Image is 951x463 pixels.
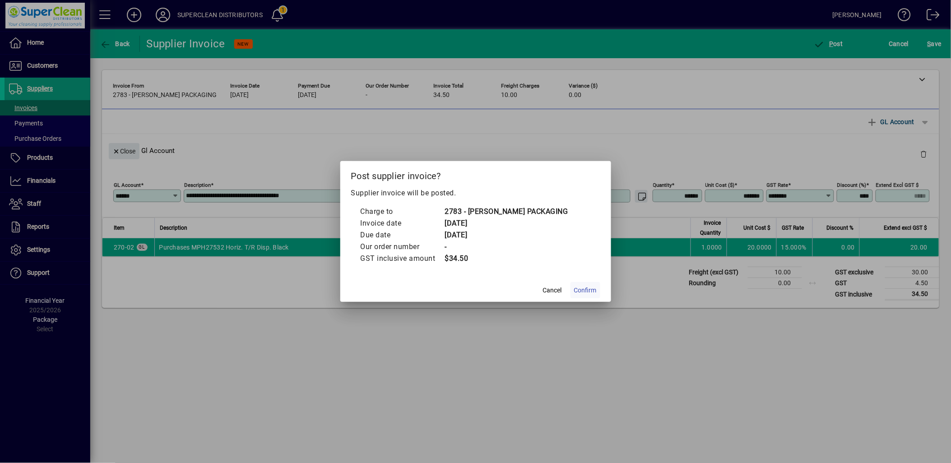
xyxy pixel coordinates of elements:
h2: Post supplier invoice? [340,161,611,187]
td: Due date [360,229,445,241]
td: $34.50 [445,253,568,264]
td: - [445,241,568,253]
td: [DATE] [445,218,568,229]
td: 2783 - [PERSON_NAME] PACKAGING [445,206,568,218]
td: [DATE] [445,229,568,241]
button: Confirm [571,282,600,298]
button: Cancel [538,282,567,298]
td: Our order number [360,241,445,253]
td: Invoice date [360,218,445,229]
td: GST inclusive amount [360,253,445,264]
span: Confirm [574,286,597,295]
p: Supplier invoice will be posted. [351,188,600,199]
span: Cancel [543,286,562,295]
td: Charge to [360,206,445,218]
